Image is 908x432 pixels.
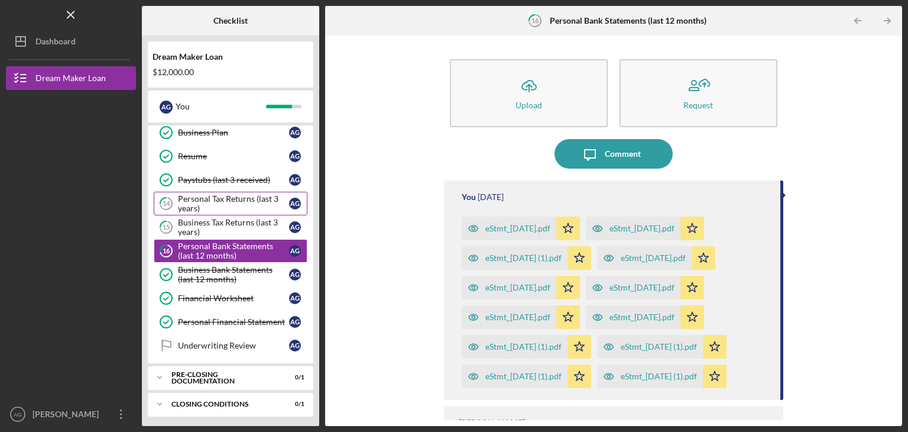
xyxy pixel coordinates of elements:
[30,402,106,429] div: [PERSON_NAME]
[163,247,170,255] tspan: 16
[609,312,674,322] div: eStmt_[DATE].pdf
[609,283,674,292] div: eStmt_[DATE].pdf
[462,305,580,329] button: eStmt_[DATE].pdf
[478,192,504,202] time: 2025-09-29 16:05
[462,335,591,359] button: eStmt_[DATE] (1).pdf
[550,16,706,25] b: Personal Bank Statements (last 12 months)
[289,221,301,233] div: A G
[283,374,304,381] div: 0 / 1
[178,194,289,213] div: Personal Tax Returns (last 3 years)
[462,365,591,388] button: eStmt_[DATE] (1).pdf
[620,59,777,127] button: Request
[289,292,301,304] div: A G
[485,342,562,352] div: eStmt_[DATE] (1).pdf
[459,418,525,427] div: [PERSON_NAME]
[597,335,727,359] button: eStmt_[DATE] (1).pdf
[153,67,309,77] div: $12,000.00
[154,144,307,168] a: ResumeAG
[531,17,539,24] tspan: 16
[289,316,301,328] div: A G
[154,121,307,144] a: Business PlanAG
[554,139,673,169] button: Comment
[289,174,301,186] div: A G
[515,101,542,109] div: Upload
[462,217,580,240] button: eStmt_[DATE].pdf
[178,317,289,327] div: Personal Financial Statement
[621,253,686,263] div: eStmt_[DATE].pdf
[462,276,580,299] button: eStmt_[DATE].pdf
[462,192,476,202] div: You
[154,286,307,310] a: Financial WorksheetAG
[178,151,289,161] div: Resume
[154,310,307,334] a: Personal Financial StatementAG
[289,269,301,281] div: A G
[178,218,289,237] div: Business Tax Returns (last 3 years)
[597,365,727,388] button: eStmt_[DATE] (1).pdf
[154,192,307,215] a: 14Personal Tax Returns (last 3 years)AG
[153,52,309,62] div: Dream Maker Loan
[485,372,562,381] div: eStmt_[DATE] (1).pdf
[605,139,641,169] div: Comment
[154,263,307,286] a: Business Bank Statements (last 12 months)AG
[171,371,275,385] div: Pre-Closing Documentation
[586,305,704,329] button: eStmt_[DATE].pdf
[163,200,170,208] tspan: 14
[683,101,713,109] div: Request
[597,246,715,270] button: eStmt_[DATE].pdf
[178,241,289,260] div: Personal Bank Statements (last 12 months)
[35,30,76,56] div: Dashboard
[178,128,289,137] div: Business Plan
[154,239,307,263] a: 16Personal Bank Statements (last 12 months)AG
[213,16,248,25] b: Checklist
[586,217,704,240] button: eStmt_[DATE].pdf
[289,340,301,352] div: A G
[171,401,275,408] div: Closing Conditions
[6,66,136,90] button: Dream Maker Loan
[462,246,591,270] button: eStmt_[DATE] (1).pdf
[6,30,136,53] button: Dashboard
[178,175,289,185] div: Paystubs (last 3 received)
[163,224,170,231] tspan: 15
[289,245,301,257] div: A G
[289,127,301,138] div: A G
[485,253,562,263] div: eStmt_[DATE] (1).pdf
[35,66,106,93] div: Dream Maker Loan
[178,265,289,284] div: Business Bank Statements (last 12 months)
[289,150,301,162] div: A G
[289,198,301,209] div: A G
[450,59,608,127] button: Upload
[485,224,550,233] div: eStmt_[DATE].pdf
[154,168,307,192] a: Paystubs (last 3 received)AG
[154,215,307,239] a: 15Business Tax Returns (last 3 years)AG
[621,372,697,381] div: eStmt_[DATE] (1).pdf
[609,224,674,233] div: eStmt_[DATE].pdf
[160,101,173,114] div: A G
[485,283,550,292] div: eStmt_[DATE].pdf
[178,294,289,303] div: Financial Worksheet
[485,312,550,322] div: eStmt_[DATE].pdf
[14,411,22,418] text: AG
[621,342,697,352] div: eStmt_[DATE] (1).pdf
[586,276,704,299] button: eStmt_[DATE].pdf
[283,401,304,408] div: 0 / 1
[178,341,289,350] div: Underwriting Review
[176,96,266,117] div: You
[6,402,136,426] button: AG[PERSON_NAME]
[154,334,307,357] a: Underwriting ReviewAG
